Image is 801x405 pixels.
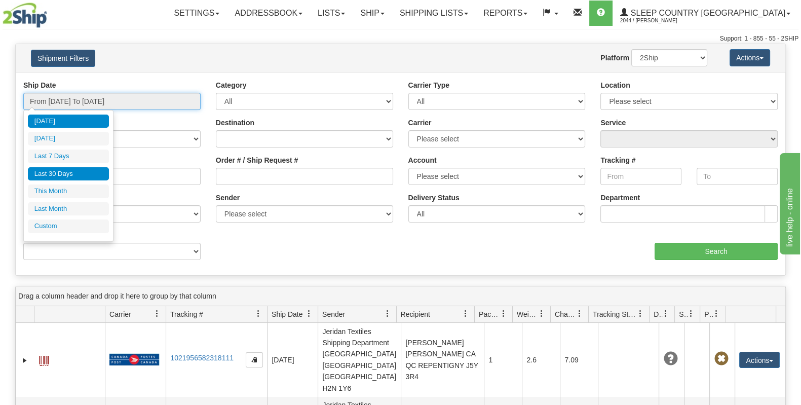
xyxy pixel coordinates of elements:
a: Expand [20,355,30,365]
label: Tracking # [600,155,635,165]
li: Custom [28,219,109,233]
a: Delivery Status filter column settings [657,305,674,322]
label: Account [408,155,437,165]
label: Department [600,193,640,203]
a: Lists [310,1,353,26]
iframe: chat widget [778,151,800,254]
span: Weight [517,309,538,319]
input: From [600,168,681,185]
td: Jeridan Textiles Shipping Department [GEOGRAPHIC_DATA] [GEOGRAPHIC_DATA] [GEOGRAPHIC_DATA] H2N 1Y6 [318,323,401,397]
button: Actions [730,49,770,66]
td: [PERSON_NAME] [PERSON_NAME] CA QC REPENTIGNY J5Y 3R4 [401,323,484,397]
label: Platform [600,53,629,63]
a: Shipping lists [392,1,476,26]
span: Pickup Status [704,309,713,319]
label: Sender [216,193,240,203]
td: 1 [484,323,522,397]
li: Last Month [28,202,109,216]
label: Destination [216,118,254,128]
a: Recipient filter column settings [457,305,474,322]
input: To [697,168,778,185]
a: Charge filter column settings [571,305,588,322]
label: Carrier [408,118,432,128]
a: Tracking # filter column settings [250,305,267,322]
label: Service [600,118,626,128]
a: Reports [476,1,535,26]
a: Ship Date filter column settings [300,305,318,322]
span: Carrier [109,309,131,319]
a: Sleep Country [GEOGRAPHIC_DATA] 2044 / [PERSON_NAME] [613,1,798,26]
label: Carrier Type [408,80,449,90]
label: Order # / Ship Request # [216,155,298,165]
a: Addressbook [227,1,310,26]
label: Delivery Status [408,193,460,203]
img: 20 - Canada Post [109,353,159,366]
a: Pickup Status filter column settings [708,305,725,322]
td: 7.09 [560,323,598,397]
span: Tracking Status [593,309,637,319]
a: Packages filter column settings [495,305,512,322]
span: 2044 / [PERSON_NAME] [620,16,696,26]
label: Location [600,80,630,90]
td: [DATE] [267,323,318,397]
span: Ship Date [272,309,302,319]
td: 2.6 [522,323,560,397]
div: Support: 1 - 855 - 55 - 2SHIP [3,34,798,43]
span: Shipment Issues [679,309,688,319]
a: Tracking Status filter column settings [632,305,649,322]
a: Label [39,351,49,367]
a: 1021956582318111 [170,354,234,362]
li: Last 7 Days [28,150,109,163]
span: Delivery Status [654,309,662,319]
span: Recipient [401,309,430,319]
li: [DATE] [28,115,109,128]
span: Charge [555,309,576,319]
li: This Month [28,185,109,198]
li: [DATE] [28,132,109,145]
span: Packages [479,309,500,319]
a: Shipment Issues filter column settings [682,305,700,322]
span: Sleep Country [GEOGRAPHIC_DATA] [628,9,785,17]
button: Shipment Filters [31,50,95,67]
a: Carrier filter column settings [148,305,166,322]
label: Ship Date [23,80,56,90]
span: Unknown [663,352,677,366]
span: Tracking # [170,309,203,319]
div: live help - online [8,6,94,18]
li: Last 30 Days [28,167,109,181]
input: Search [655,243,778,260]
a: Sender filter column settings [379,305,396,322]
img: logo2044.jpg [3,3,47,28]
a: Weight filter column settings [533,305,550,322]
span: Pickup Not Assigned [714,352,728,366]
a: Ship [353,1,392,26]
div: grid grouping header [16,286,785,306]
button: Copy to clipboard [246,352,263,367]
button: Actions [739,352,780,368]
label: Category [216,80,247,90]
a: Settings [166,1,227,26]
span: Sender [322,309,345,319]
